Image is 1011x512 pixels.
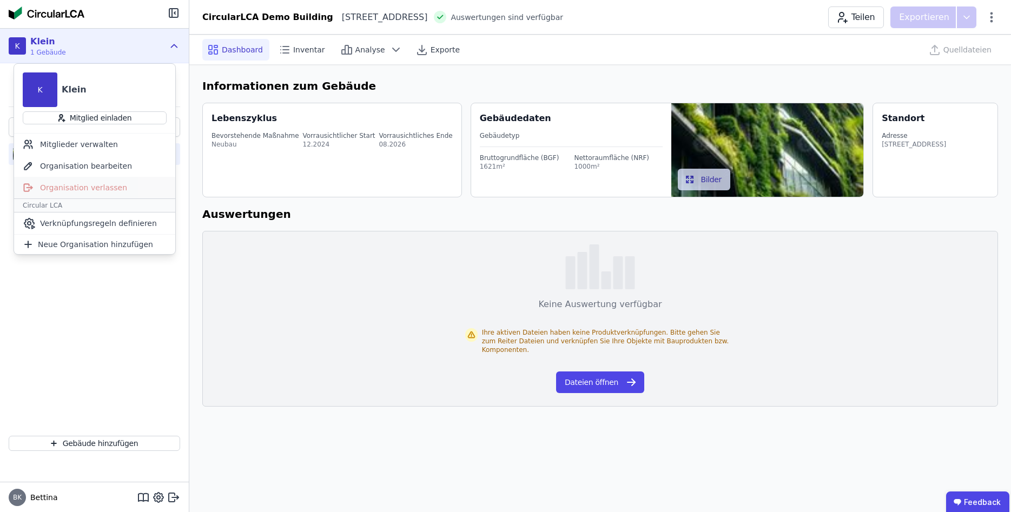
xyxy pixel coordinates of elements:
[9,436,180,451] button: Gebäude hinzufügen
[202,78,998,94] h6: Informationen zum Gebäude
[678,169,730,190] button: Bilder
[40,218,157,229] span: Verknüpfungsregeln definieren
[13,145,26,163] img: CircularLCA Demo Building
[23,111,167,124] button: Mitglied einladen
[14,177,175,198] div: Organisation verlassen
[565,244,635,289] img: empty-state
[480,162,559,171] div: 1621m²
[480,154,559,162] div: Bruttogrundfläche (BGF)
[882,131,946,140] div: Adresse
[451,12,563,23] span: Auswertungen sind verfügbar
[30,48,66,57] span: 1 Gebäude
[574,154,649,162] div: Nettoraumfläche (NRF)
[212,131,299,140] div: Bevorstehende Maßnahme
[9,6,84,19] img: Concular
[62,83,87,96] div: Klein
[379,131,452,140] div: Vorrausichtliches Ende
[38,239,153,250] span: Neue Organisation hinzufügen
[222,44,263,55] span: Dashboard
[538,298,662,311] div: Keine Auswertung verfügbar
[293,44,325,55] span: Inventar
[480,112,672,125] div: Gebäudedaten
[482,328,736,354] div: Ihre aktiven Dateien haben keine Produktverknüpfungen. Bitte gehen Sie zum Reiter Dateien und ver...
[30,35,66,48] div: Klein
[14,134,175,155] div: Mitglieder verwalten
[379,140,452,149] div: 08.2026
[212,140,299,149] div: Neubau
[212,112,277,125] div: Lebenszyklus
[333,11,428,24] div: [STREET_ADDRESS]
[882,140,946,149] div: [STREET_ADDRESS]
[13,494,22,501] span: BK
[882,112,924,125] div: Standort
[303,131,375,140] div: Vorrausichtlicher Start
[14,155,175,177] div: Organisation bearbeiten
[556,371,644,393] button: Dateien öffnen
[23,72,57,107] div: K
[480,131,663,140] div: Gebäudetyp
[202,11,333,24] div: CircularLCA Demo Building
[899,11,951,24] p: Exportieren
[9,37,26,55] div: K
[355,44,385,55] span: Analyse
[14,198,175,212] div: Circular LCA
[303,140,375,149] div: 12.2024
[202,206,998,222] h6: Auswertungen
[26,492,58,503] span: Bettina
[431,44,460,55] span: Exporte
[828,6,884,28] button: Teilen
[574,162,649,171] div: 1000m²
